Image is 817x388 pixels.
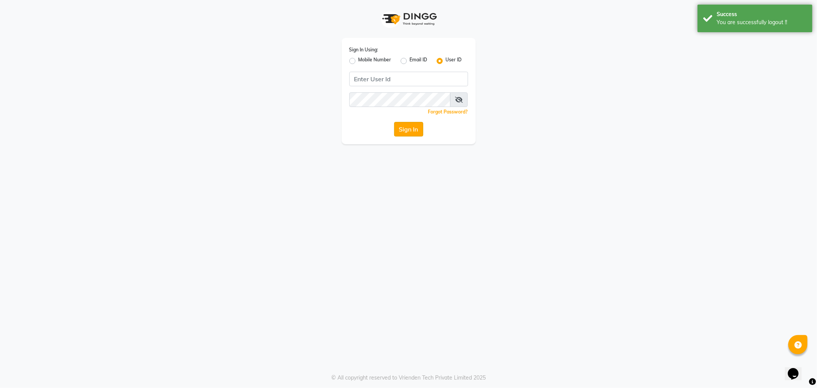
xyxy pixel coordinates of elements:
input: Username [349,72,468,86]
label: Mobile Number [359,56,391,66]
img: logo1.svg [378,8,439,30]
label: Sign In Using: [349,46,378,53]
label: User ID [446,56,462,66]
a: Forgot Password? [428,109,468,115]
button: Sign In [394,122,423,136]
label: Email ID [410,56,427,66]
div: You are successfully logout !! [717,18,807,26]
div: Success [717,10,807,18]
iframe: chat widget [785,357,809,380]
input: Username [349,92,451,107]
